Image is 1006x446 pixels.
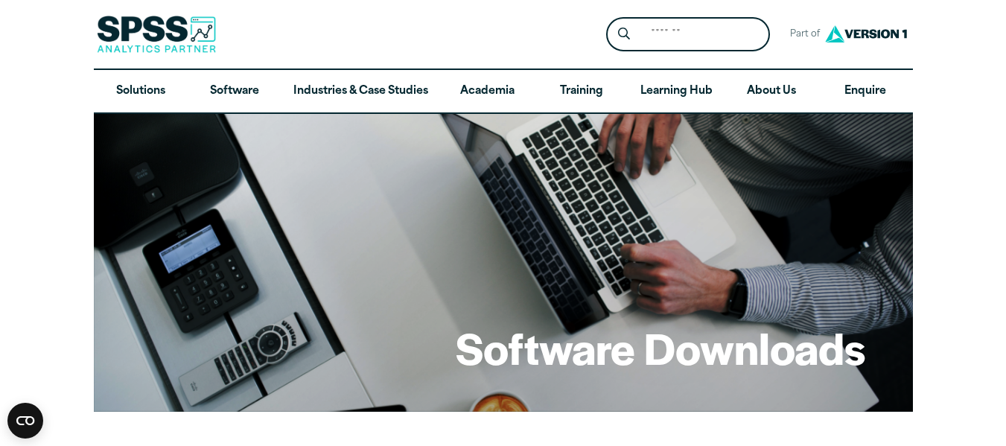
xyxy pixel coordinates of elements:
[821,20,911,48] img: Version1 Logo
[628,70,725,113] a: Learning Hub
[610,21,637,48] button: Search magnifying glass icon
[440,70,534,113] a: Academia
[7,403,43,439] button: Open CMP widget
[725,70,818,113] a: About Us
[818,70,912,113] a: Enquire
[94,70,188,113] a: Solutions
[281,70,440,113] a: Industries & Case Studies
[618,28,630,40] svg: Search magnifying glass icon
[97,16,216,53] img: SPSS Analytics Partner
[456,319,865,377] h1: Software Downloads
[606,17,770,52] form: Site Header Search Form
[94,70,913,113] nav: Desktop version of site main menu
[188,70,281,113] a: Software
[782,24,821,45] span: Part of
[534,70,628,113] a: Training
